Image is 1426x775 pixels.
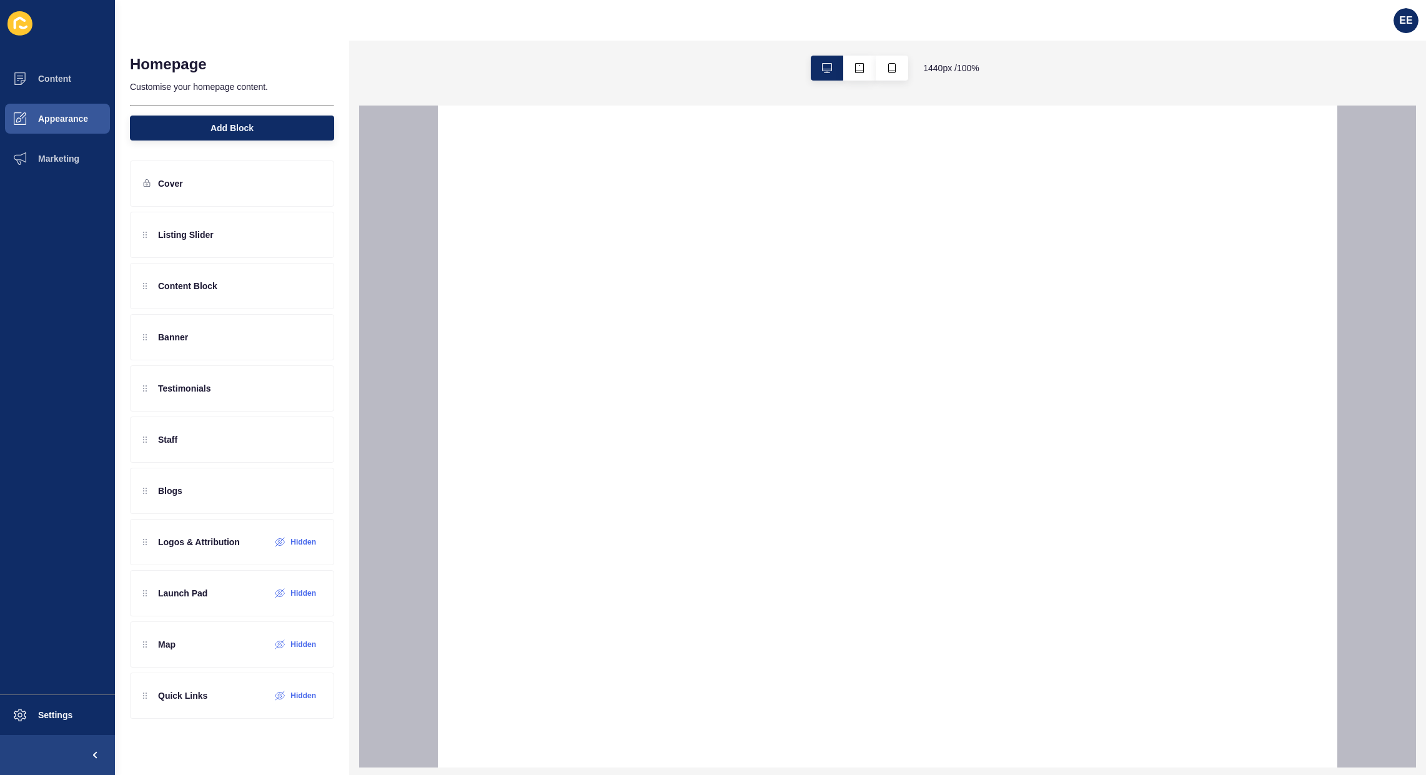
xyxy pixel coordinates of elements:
label: Hidden [290,537,316,547]
p: Logos & Attribution [158,536,240,548]
p: Testimonials [158,382,211,395]
p: Customise your homepage content. [130,73,334,101]
label: Hidden [290,588,316,598]
p: Listing Slider [158,229,214,241]
button: Add Block [130,116,334,141]
span: EE [1399,14,1412,27]
p: Banner [158,331,188,343]
label: Hidden [290,691,316,701]
p: Staff [158,433,177,446]
p: Content Block [158,280,217,292]
span: 1440 px / 100 % [923,62,979,74]
p: Blogs [158,485,182,497]
p: Quick Links [158,689,207,702]
p: Cover [158,177,183,190]
span: Add Block [210,122,254,134]
label: Hidden [290,639,316,649]
p: Map [158,638,176,651]
p: Launch Pad [158,587,207,600]
h1: Homepage [130,56,207,73]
